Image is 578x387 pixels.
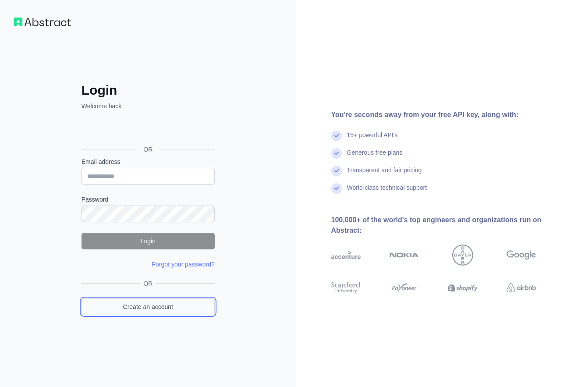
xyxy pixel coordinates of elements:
img: check mark [331,166,342,176]
img: accenture [331,245,361,266]
img: check mark [331,131,342,141]
div: 15+ powerful API's [347,131,398,148]
img: shopify [448,280,477,295]
img: google [507,245,536,266]
img: nokia [390,245,419,266]
img: check mark [331,148,342,159]
div: World-class technical support [347,183,427,201]
div: You're seconds away from your free API key, along with: [331,110,564,120]
span: OR [140,279,156,288]
img: bayer [452,245,473,266]
h2: Login [82,82,215,98]
a: Create an account [82,298,215,315]
img: airbnb [507,280,536,295]
img: payoneer [390,280,419,295]
img: stanford university [331,280,361,295]
img: check mark [331,183,342,194]
p: Welcome back [82,102,215,110]
img: Workflow [14,18,71,26]
iframe: Sign in with Google Button [77,120,217,139]
label: Email address [82,157,215,166]
button: Login [82,233,215,249]
div: Generous free plans [347,148,403,166]
label: Password [82,195,215,204]
span: OR [136,145,160,154]
a: Forgot your password? [152,261,215,268]
div: Transparent and fair pricing [347,166,422,183]
div: 100,000+ of the world's top engineers and organizations run on Abstract: [331,215,564,236]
